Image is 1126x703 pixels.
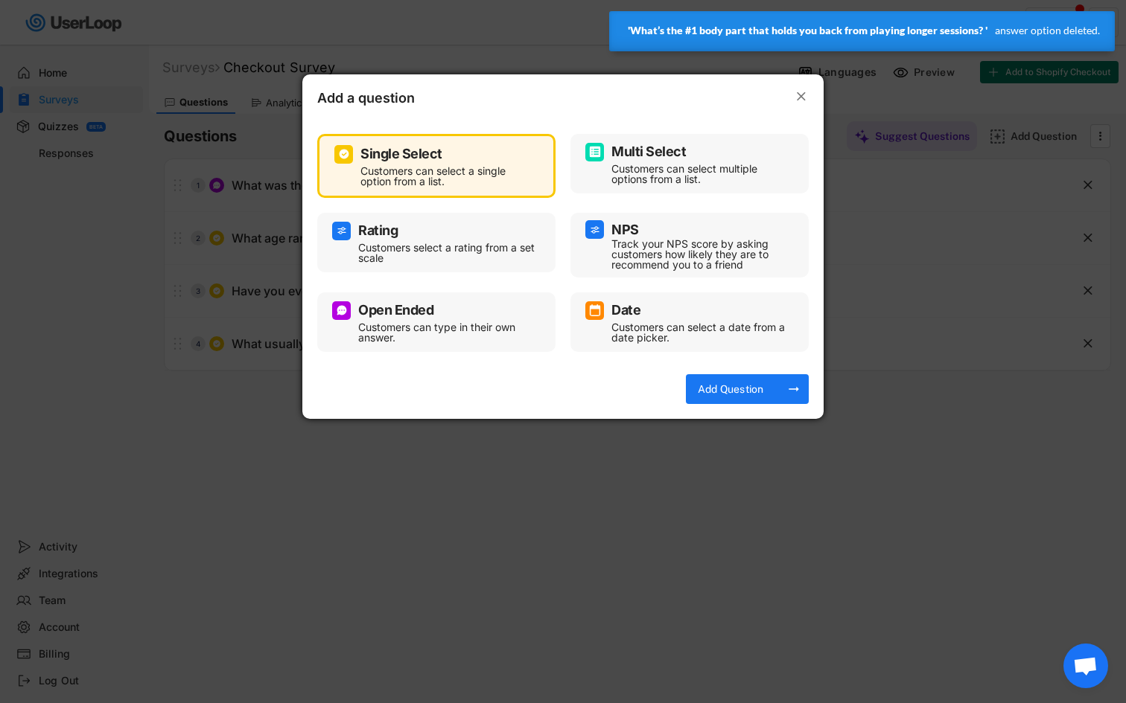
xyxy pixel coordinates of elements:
[797,89,806,104] text: 
[628,25,987,36] strong: 'What’s the #1 body part that holds you back from playing longer sessions? '
[611,223,639,237] div: NPS
[317,89,466,112] div: Add a question
[338,148,350,160] img: CircleTickMinorWhite.svg
[589,146,601,158] img: ListMajor.svg
[589,224,601,236] img: AdjustIcon.svg
[589,304,601,316] img: CalendarMajor.svg
[611,164,790,184] div: Customers can select multiple options from a list.
[1063,643,1108,688] div: Open chat
[336,225,348,237] img: AdjustIcon.svg
[611,322,790,343] div: Customers can select a date from a date picker.
[358,322,537,343] div: Customers can type in their own answer.
[611,304,640,317] div: Date
[358,304,433,317] div: Open Ended
[360,147,442,161] div: Single Select
[693,382,768,396] div: Add Question
[611,239,790,270] div: Track your NPS score by asking customers how likely they are to recommend you to a friend
[336,304,348,316] img: ConversationMinor.svg
[794,89,809,104] button: 
[611,145,686,158] div: Multi Select
[360,166,535,187] div: Customers can select a single option from a list.
[358,224,398,237] div: Rating
[358,243,537,263] div: Customers select a rating from a set scale
[995,25,1100,36] p: answer option deleted.
[786,382,801,397] button: arrow_right_alt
